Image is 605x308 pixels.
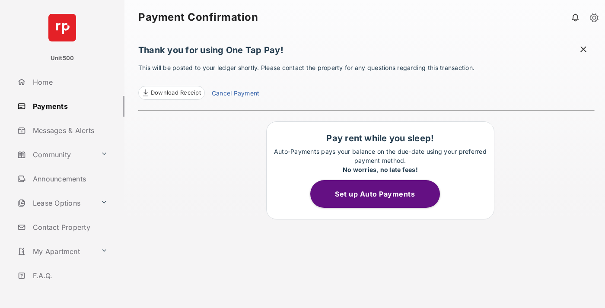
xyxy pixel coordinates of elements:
a: Home [14,72,124,92]
button: Set up Auto Payments [310,180,440,208]
a: Payments [14,96,124,117]
a: Download Receipt [138,86,205,100]
h1: Thank you for using One Tap Pay! [138,45,595,60]
a: Announcements [14,168,124,189]
a: Community [14,144,97,165]
a: Cancel Payment [212,89,259,100]
a: F.A.Q. [14,265,124,286]
a: Messages & Alerts [14,120,124,141]
h1: Pay rent while you sleep! [271,133,490,143]
a: Set up Auto Payments [310,190,450,198]
strong: Payment Confirmation [138,12,258,22]
span: Download Receipt [151,89,201,97]
p: Unit500 [51,54,74,63]
a: Lease Options [14,193,97,213]
div: No worries, no late fees! [271,165,490,174]
p: Auto-Payments pays your balance on the due-date using your preferred payment method. [271,147,490,174]
a: Contact Property [14,217,124,238]
img: svg+xml;base64,PHN2ZyB4bWxucz0iaHR0cDovL3d3dy53My5vcmcvMjAwMC9zdmciIHdpZHRoPSI2NCIgaGVpZ2h0PSI2NC... [48,14,76,41]
a: My Apartment [14,241,97,262]
p: This will be posted to your ledger shortly. Please contact the property for any questions regardi... [138,63,595,100]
